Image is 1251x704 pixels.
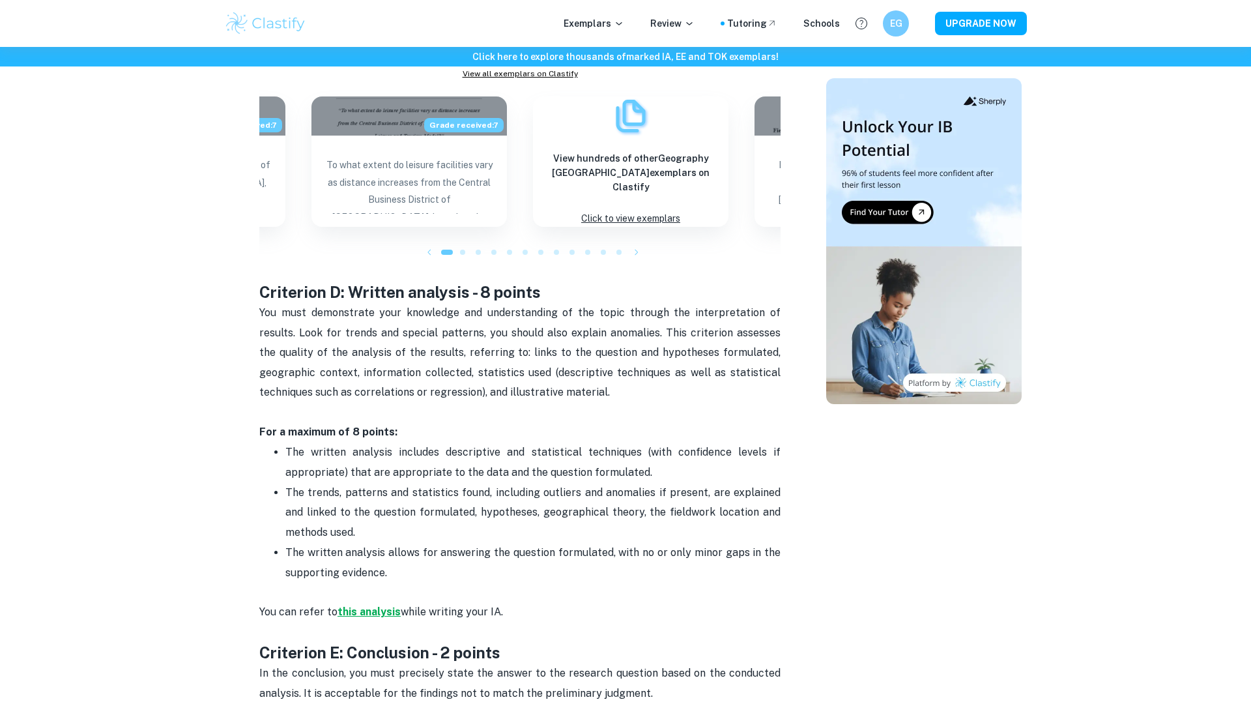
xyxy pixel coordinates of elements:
span: In the conclusion, you must precisely state the answer to the research question based on the cond... [259,667,783,699]
img: Thumbnail [826,78,1022,404]
img: Exemplars [611,96,650,136]
h6: Click here to explore thousands of marked IA, EE and TOK exemplars ! [3,50,1248,64]
strong: For a maximum of 8 points: [259,426,397,438]
p: To what extent do leisure facilities vary as distance increases from the Central Business Distric... [322,156,496,214]
img: Clastify logo [224,10,307,37]
span: Grade received: 7 [424,118,504,132]
span: The trends, patterns and statistics found, including outliers and anomalies if present, are expla... [285,486,783,538]
p: Click to view exemplars [581,210,680,227]
p: Fieldwork investigation of land use pattern in [GEOGRAPHIC_DATA], [GEOGRAPHIC_DATA]. What is the ... [765,156,940,214]
a: ExemplarsView hundreds of otherGeography [GEOGRAPHIC_DATA]exemplars on ClastifyClick to view exem... [533,96,728,227]
h6: View hundreds of other Geography [GEOGRAPHIC_DATA] exemplars on Clastify [543,151,718,194]
button: EG [883,10,909,37]
a: Blog exemplar: Fieldwork investigation of land use pattFieldwork investigation of land use patter... [755,96,950,227]
a: Tutoring [727,16,777,31]
span: You must demonstrate your knowledge and understanding of the topic through the interpretation of ... [259,306,783,398]
a: Schools [803,16,840,31]
button: UPGRADE NOW [935,12,1027,35]
span: You can refer to [259,606,338,618]
h6: EG [889,16,904,31]
a: View all exemplars on Clastify [259,68,781,80]
span: The written analysis includes descriptive and statistical techniques (with confidence levels if a... [285,446,783,478]
span: The written analysis allows for answering the question formulated, with no or only minor gaps in ... [285,546,783,578]
strong: Criterion D: Written analysis - 8 points [259,283,541,301]
a: this analysis [338,606,401,618]
button: Help and Feedback [850,12,872,35]
p: Review [650,16,695,31]
strong: Criterion E: Conclusion - 2 points [259,643,500,662]
span: while writing your IA. [401,606,503,618]
p: Exemplars [564,16,624,31]
a: Blog exemplar: To what extent do leisure facilities varGrade received:7To what extent do leisure ... [311,96,507,227]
